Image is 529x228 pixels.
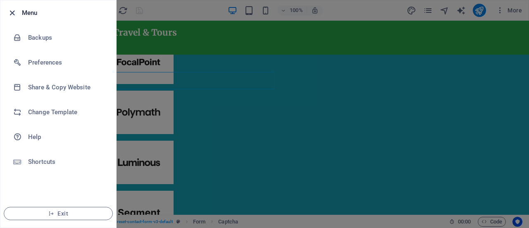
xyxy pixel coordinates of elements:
h6: Backups [28,33,105,43]
span: Exit [11,210,106,217]
h6: Share & Copy Website [28,82,105,92]
a: Help [0,125,116,149]
h6: Help [28,132,105,142]
h6: Change Template [28,107,105,117]
h6: Menu [22,8,110,18]
h6: Preferences [28,58,105,67]
h6: Shortcuts [28,157,105,167]
button: Exit [4,207,113,220]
